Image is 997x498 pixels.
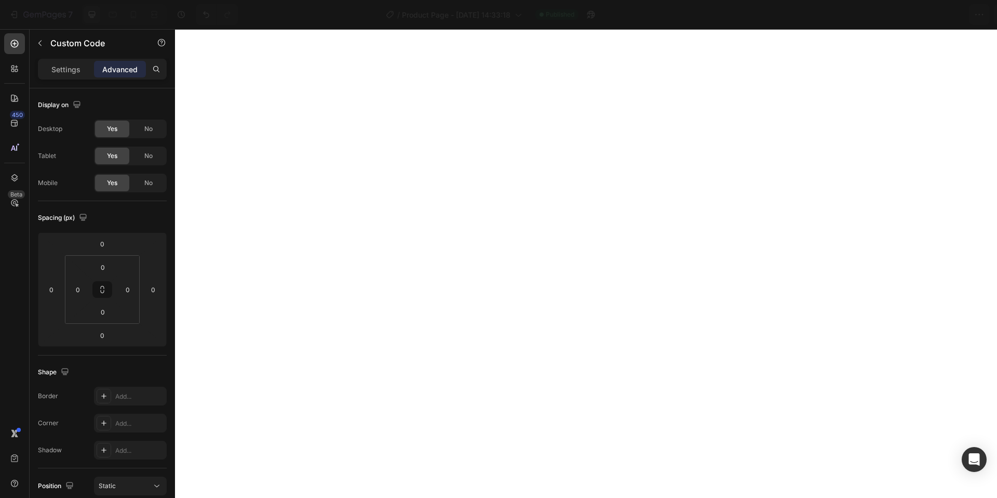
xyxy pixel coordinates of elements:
[115,419,164,428] div: Add...
[962,447,987,472] div: Open Intercom Messenger
[68,8,73,21] p: 7
[92,259,113,275] input: 0px
[890,4,924,25] button: Save
[38,418,59,428] div: Corner
[102,64,138,75] p: Advanced
[92,304,113,320] input: 0px
[38,211,89,225] div: Spacing (px)
[196,4,238,25] div: Undo/Redo
[546,10,574,19] span: Published
[144,178,153,188] span: No
[402,9,510,20] span: Product Page - [DATE] 14:33:18
[898,10,915,19] span: Save
[107,151,117,161] span: Yes
[92,236,113,252] input: 0
[10,111,25,119] div: 450
[38,98,83,112] div: Display on
[38,365,71,379] div: Shape
[144,124,153,134] span: No
[38,479,76,493] div: Position
[145,282,161,297] input: 0
[44,282,59,297] input: 0
[115,446,164,455] div: Add...
[99,482,116,490] span: Static
[38,124,62,134] div: Desktop
[115,392,164,401] div: Add...
[51,64,80,75] p: Settings
[50,37,139,49] p: Custom Code
[38,391,58,401] div: Border
[8,190,25,199] div: Beta
[107,178,117,188] span: Yes
[92,327,113,343] input: 0
[786,4,885,25] button: 1 product assigned
[70,282,86,297] input: 0px
[107,124,117,134] span: Yes
[928,4,972,25] button: Publish
[38,151,56,161] div: Tablet
[794,9,862,20] span: 1 product assigned
[937,9,963,20] div: Publish
[94,477,167,495] button: Static
[120,282,136,297] input: 0px
[175,29,997,498] iframe: Design area
[38,445,62,455] div: Shadow
[4,4,77,25] button: 7
[38,178,58,188] div: Mobile
[397,9,400,20] span: /
[144,151,153,161] span: No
